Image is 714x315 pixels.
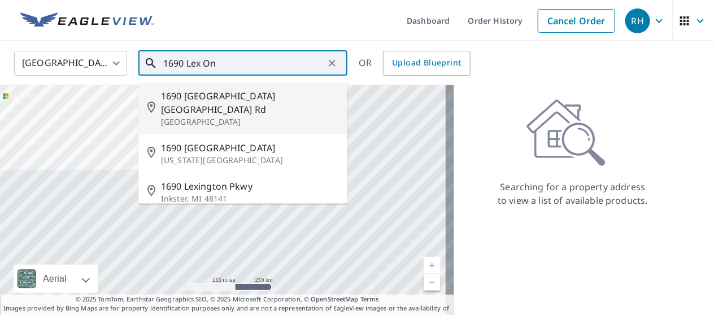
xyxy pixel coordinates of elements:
a: Terms [360,295,379,303]
a: Current Level 5, Zoom Out [424,274,441,291]
span: 1690 [GEOGRAPHIC_DATA] [161,141,338,155]
div: Aerial [14,265,98,293]
button: Clear [324,55,340,71]
a: Upload Blueprint [383,51,470,76]
a: OpenStreetMap [311,295,358,303]
div: Aerial [40,265,70,293]
div: RH [625,8,650,33]
span: 1690 [GEOGRAPHIC_DATA] [GEOGRAPHIC_DATA] Rd [161,89,338,116]
p: [GEOGRAPHIC_DATA] [161,116,338,128]
div: OR [359,51,471,76]
span: 1690 Lexington Pkwy [161,180,338,193]
p: [US_STATE][GEOGRAPHIC_DATA] [161,155,338,166]
a: Cancel Order [538,9,615,33]
p: Inkster, MI 48141 [161,193,338,204]
span: © 2025 TomTom, Earthstar Geographics SIO, © 2025 Microsoft Corporation, © [76,295,379,304]
span: Upload Blueprint [392,56,461,70]
a: Current Level 5, Zoom In [424,257,441,274]
img: EV Logo [20,12,154,29]
p: Searching for a property address to view a list of available products. [497,180,648,207]
div: [GEOGRAPHIC_DATA] [14,47,127,79]
input: Search by address or latitude-longitude [163,47,324,79]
